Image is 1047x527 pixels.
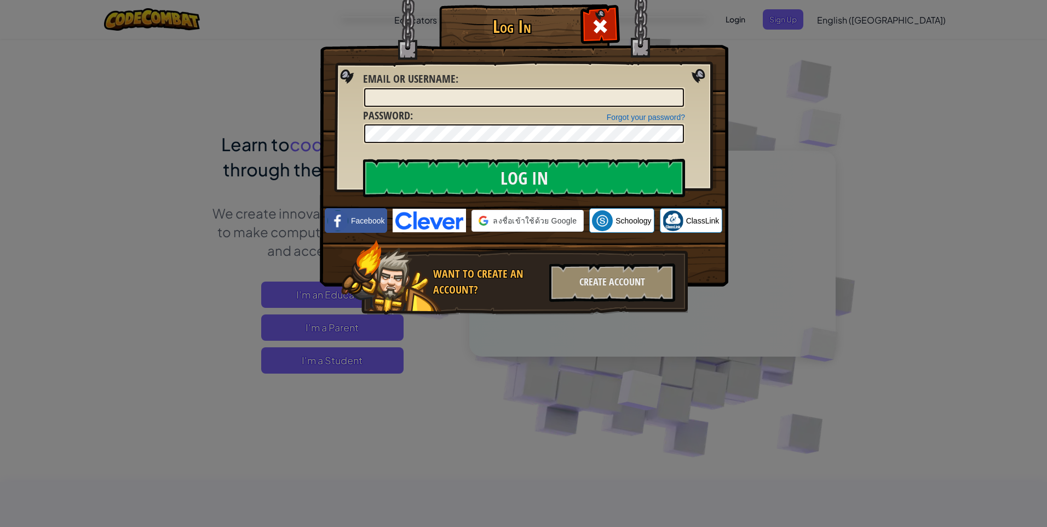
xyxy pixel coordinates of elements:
span: Facebook [351,215,384,226]
span: Password [363,108,410,123]
h1: Log In [442,17,582,36]
img: facebook_small.png [327,210,348,231]
span: ClassLink [686,215,720,226]
img: classlink-logo-small.png [663,210,683,231]
div: Want to create an account? [433,266,543,297]
label: : [363,108,413,124]
img: schoology.png [592,210,613,231]
img: clever-logo-blue.png [393,209,466,232]
span: Schoology [615,215,651,226]
span: ลงชื่อเข้าใช้ด้วย Google [493,215,577,226]
a: Forgot your password? [607,113,685,122]
span: Email or Username [363,71,456,86]
div: ลงชื่อเข้าใช้ด้วย Google [471,210,584,232]
div: Create Account [549,263,675,302]
input: Log In [363,159,685,197]
label: : [363,71,458,87]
